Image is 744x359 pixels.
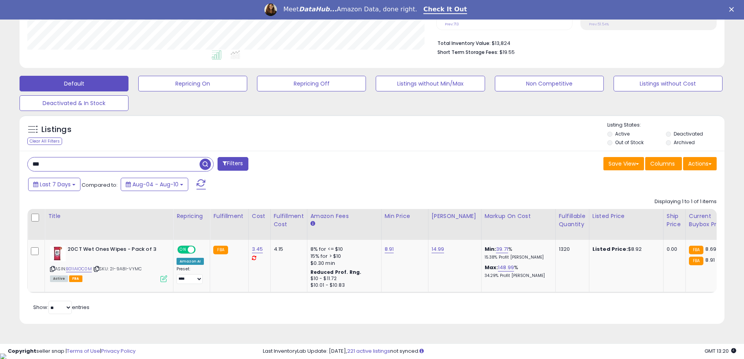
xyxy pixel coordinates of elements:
[274,246,301,253] div: 4.15
[705,245,716,253] span: 8.69
[213,212,245,220] div: Fulfillment
[28,178,80,191] button: Last 7 Days
[48,212,170,220] div: Title
[101,347,136,355] a: Privacy Policy
[592,246,657,253] div: $8.92
[20,76,128,91] button: Default
[667,212,682,229] div: Ship Price
[177,212,207,220] div: Repricing
[592,14,610,20] small: -11.39%
[20,95,128,111] button: Deactivated & In Stock
[376,76,485,91] button: Listings without Min/Max
[559,246,583,253] div: 1320
[559,212,586,229] div: Fulfillable Quantity
[299,5,337,13] i: DataHub...
[495,76,604,91] button: Non Competitive
[615,139,644,146] label: Out of Stock
[310,220,315,227] small: Amazon Fees.
[310,212,378,220] div: Amazon Fees
[252,212,267,220] div: Cost
[437,49,498,55] b: Short Term Storage Fees:
[485,255,550,260] p: 15.38% Profit [PERSON_NAME]
[347,347,390,355] a: 221 active listings
[705,256,715,264] span: 8.91
[615,130,630,137] label: Active
[689,246,703,254] small: FBA
[69,275,82,282] span: FBA
[82,181,118,189] span: Compared to:
[194,246,207,253] span: OFF
[66,266,92,272] a: B01IAIOC0M
[385,212,425,220] div: Min Price
[674,130,703,137] label: Deactivated
[481,209,555,240] th: The percentage added to the cost of goods (COGS) that forms the calculator for Min & Max prices.
[689,212,729,229] div: Current Buybox Price
[645,157,682,170] button: Columns
[50,275,68,282] span: All listings currently available for purchase on Amazon
[310,253,375,260] div: 15% for > $10
[252,245,263,253] a: 3.45
[385,245,394,253] a: 8.91
[592,245,628,253] b: Listed Price:
[138,76,247,91] button: Repricing On
[432,245,444,253] a: 14.99
[674,139,695,146] label: Archived
[729,7,737,12] div: Close
[448,14,464,20] small: 12.76%
[264,4,277,16] img: Profile image for Georgie
[274,212,304,229] div: Fulfillment Cost
[655,198,717,205] div: Displaying 1 to 1 of 1 items
[485,264,498,271] b: Max:
[432,212,478,220] div: [PERSON_NAME]
[437,40,491,46] b: Total Inventory Value:
[218,157,248,171] button: Filters
[485,264,550,279] div: %
[257,76,366,91] button: Repricing Off
[41,124,71,135] h5: Listings
[40,180,71,188] span: Last 7 Days
[27,138,62,145] div: Clear All Filters
[283,5,417,13] div: Meet Amazon Data, done right.
[650,160,675,168] span: Columns
[93,266,142,272] span: | SKU: 2I-9A8I-VYMC
[589,22,609,27] small: Prev: 51.54%
[498,264,514,271] a: 148.99
[683,157,717,170] button: Actions
[485,245,496,253] b: Min:
[177,258,204,265] div: Amazon AI
[423,5,467,14] a: Check It Out
[8,348,136,355] div: seller snap | |
[310,260,375,267] div: $0.30 min
[33,304,89,311] span: Show: entries
[592,212,660,220] div: Listed Price
[50,246,167,281] div: ASIN:
[310,269,362,275] b: Reduced Prof. Rng.
[67,347,100,355] a: Terms of Use
[500,48,515,56] span: $19.55
[310,275,375,282] div: $10 - $11.72
[68,246,162,255] b: 20CT Wet Ones Wipes - Pack of 3
[485,246,550,260] div: %
[445,22,459,27] small: Prev: 713
[50,246,66,261] img: 41eMlLk7D3L._SL40_.jpg
[177,266,204,284] div: Preset:
[485,212,552,220] div: Markup on Cost
[437,38,711,47] li: $13,824
[263,348,736,355] div: Last InventoryLab Update: [DATE], not synced.
[8,347,36,355] strong: Copyright
[213,246,228,254] small: FBA
[603,157,644,170] button: Save View
[485,273,550,279] p: 34.29% Profit [PERSON_NAME]
[310,246,375,253] div: 8% for <= $10
[132,180,178,188] span: Aug-04 - Aug-10
[310,282,375,289] div: $10.01 - $10.83
[614,76,723,91] button: Listings without Cost
[705,347,736,355] span: 2025-08-18 13:20 GMT
[607,121,724,129] p: Listing States:
[121,178,188,191] button: Aug-04 - Aug-10
[178,246,188,253] span: ON
[667,246,680,253] div: 0.00
[496,245,508,253] a: 39.71
[689,257,703,265] small: FBA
